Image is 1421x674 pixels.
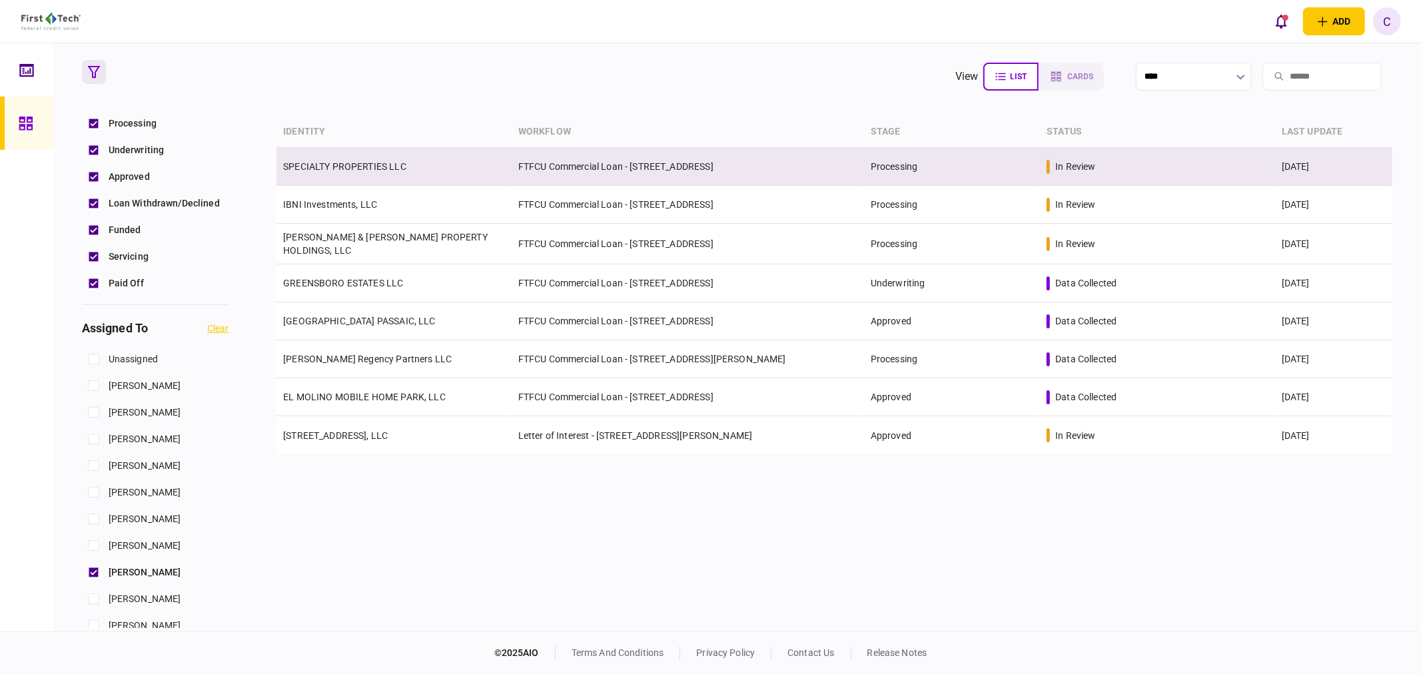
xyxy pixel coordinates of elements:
[1275,302,1392,340] td: [DATE]
[512,340,864,378] td: FTFCU Commercial Loan - [STREET_ADDRESS][PERSON_NAME]
[512,416,864,454] td: Letter of Interest - [STREET_ADDRESS][PERSON_NAME]
[1055,314,1117,328] div: data collected
[109,406,181,420] span: [PERSON_NAME]
[283,430,388,441] a: [STREET_ADDRESS], LLC
[983,63,1039,91] button: list
[276,117,512,148] th: identity
[512,224,864,264] td: FTFCU Commercial Loan - [STREET_ADDRESS]
[864,224,1040,264] td: Processing
[109,539,181,553] span: [PERSON_NAME]
[283,316,436,326] a: [GEOGRAPHIC_DATA] PASSAIC, LLC
[1039,63,1104,91] button: cards
[864,186,1040,224] td: Processing
[283,232,488,256] a: [PERSON_NAME] & [PERSON_NAME] PROPERTY HOLDINGS, LLC
[109,223,141,237] span: Funded
[1275,224,1392,264] td: [DATE]
[864,302,1040,340] td: Approved
[283,161,406,172] a: SPECIALTY PROPERTIES LLC
[109,143,165,157] span: Underwriting
[572,647,664,658] a: terms and conditions
[283,199,377,210] a: IBNI Investments, LLC
[1303,7,1365,35] button: open adding identity options
[1055,160,1095,173] div: in review
[1275,378,1392,416] td: [DATE]
[283,392,446,402] a: EL MOLINO MOBILE HOME PARK, LLC
[1055,198,1095,211] div: in review
[109,170,150,184] span: Approved
[512,302,864,340] td: FTFCU Commercial Loan - [STREET_ADDRESS]
[955,69,979,85] div: view
[283,278,403,288] a: GREENSBORO ESTATES LLC
[109,276,144,290] span: Paid Off
[1275,340,1392,378] td: [DATE]
[1055,276,1117,290] div: data collected
[207,323,229,334] button: clear
[109,459,181,473] span: [PERSON_NAME]
[283,354,452,364] a: [PERSON_NAME] Regency Partners LLC
[1275,264,1392,302] td: [DATE]
[1055,352,1117,366] div: data collected
[1040,117,1275,148] th: status
[109,432,181,446] span: [PERSON_NAME]
[82,322,148,334] h3: assigned to
[109,250,149,264] span: Servicing
[109,352,158,366] span: unassigned
[21,13,81,30] img: client company logo
[109,486,181,500] span: [PERSON_NAME]
[864,416,1040,454] td: Approved
[1267,7,1295,35] button: open notifications list
[864,378,1040,416] td: Approved
[1055,237,1095,250] div: in review
[109,619,181,633] span: [PERSON_NAME]
[1275,416,1392,454] td: [DATE]
[1275,186,1392,224] td: [DATE]
[109,117,157,131] span: Processing
[1275,117,1392,148] th: last update
[1055,429,1095,442] div: in review
[1055,390,1117,404] div: data collected
[1275,148,1392,186] td: [DATE]
[864,264,1040,302] td: Underwriting
[864,148,1040,186] td: Processing
[1067,72,1093,81] span: cards
[864,117,1040,148] th: stage
[109,592,181,606] span: [PERSON_NAME]
[512,378,864,416] td: FTFCU Commercial Loan - [STREET_ADDRESS]
[512,264,864,302] td: FTFCU Commercial Loan - [STREET_ADDRESS]
[864,340,1040,378] td: Processing
[109,565,181,579] span: [PERSON_NAME]
[494,646,556,660] div: © 2025 AIO
[787,647,834,658] a: contact us
[109,512,181,526] span: [PERSON_NAME]
[512,148,864,186] td: FTFCU Commercial Loan - [STREET_ADDRESS]
[696,647,755,658] a: privacy policy
[1373,7,1401,35] button: C
[512,117,864,148] th: workflow
[109,379,181,393] span: [PERSON_NAME]
[109,196,220,210] span: Loan Withdrawn/Declined
[1010,72,1027,81] span: list
[867,647,927,658] a: release notes
[512,186,864,224] td: FTFCU Commercial Loan - [STREET_ADDRESS]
